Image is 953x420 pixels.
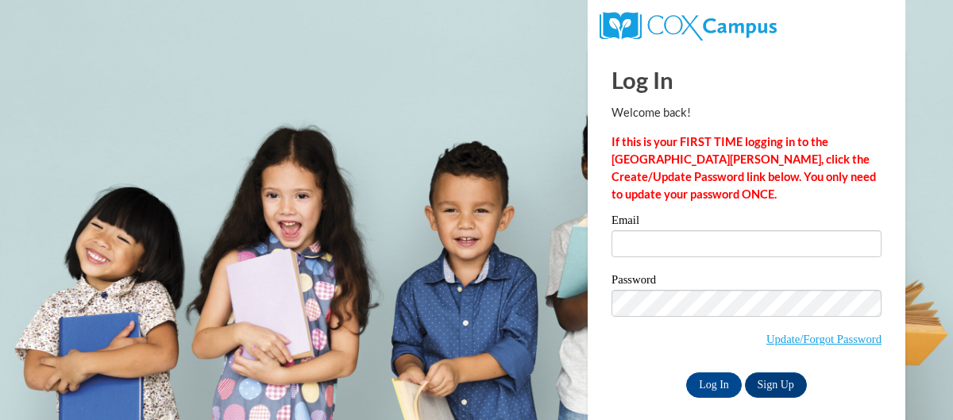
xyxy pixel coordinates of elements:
[612,214,882,230] label: Email
[600,18,777,32] a: COX Campus
[612,135,876,201] strong: If this is your FIRST TIME logging in to the [GEOGRAPHIC_DATA][PERSON_NAME], click the Create/Upd...
[745,372,807,398] a: Sign Up
[766,333,882,345] a: Update/Forgot Password
[600,12,777,40] img: COX Campus
[612,274,882,290] label: Password
[686,372,742,398] input: Log In
[612,104,882,121] p: Welcome back!
[612,64,882,96] h1: Log In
